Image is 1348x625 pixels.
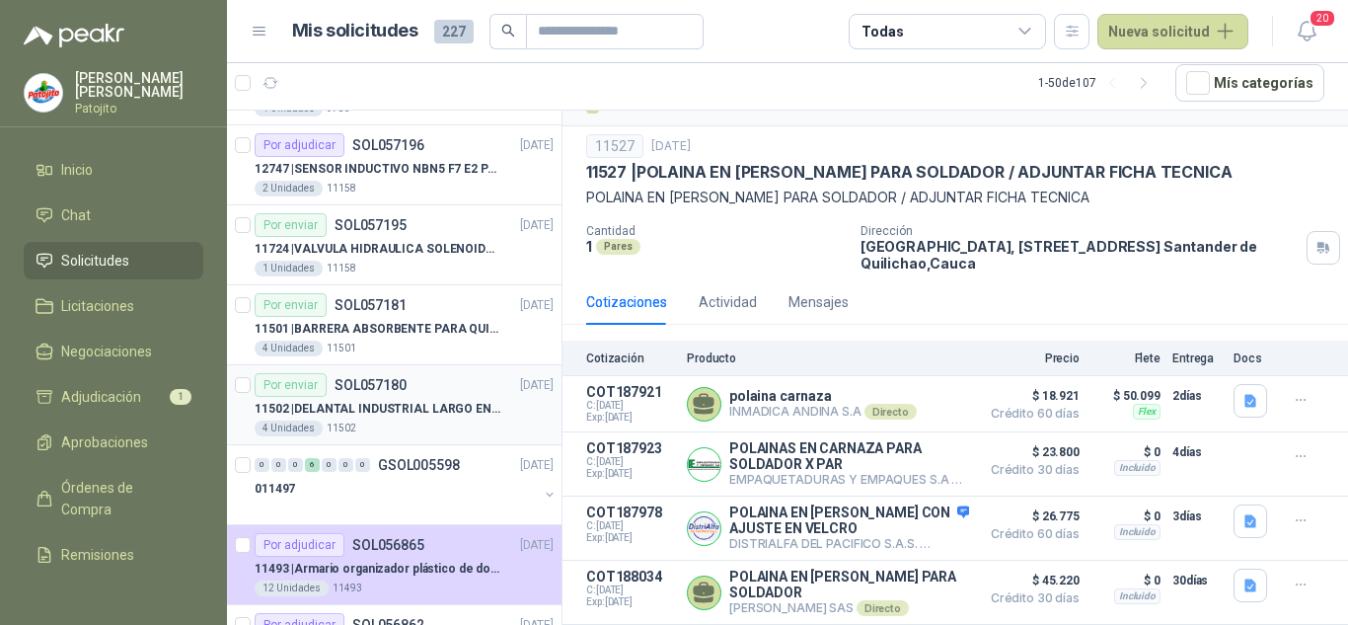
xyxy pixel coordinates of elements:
[24,287,203,325] a: Licitaciones
[586,569,675,585] p: COT188034
[699,291,757,313] div: Actividad
[1091,352,1161,365] p: Flete
[75,103,203,115] p: Patojito
[255,160,500,179] p: 12747 | SENSOR INDUCTIVO NBN5 F7 E2 PARKER II
[333,581,362,596] p: 11493
[729,536,969,552] p: DISTRIALFA DEL PACIFICO S.A.S.
[335,218,407,232] p: SOL057195
[24,536,203,574] a: Remisiones
[586,412,675,424] span: Exp: [DATE]
[864,404,917,420] div: Directo
[688,448,720,481] img: Company Logo
[687,352,969,365] p: Producto
[1097,14,1248,49] button: Nueva solicitud
[520,536,554,555] p: [DATE]
[651,137,691,156] p: [DATE]
[729,388,917,404] p: polaina carnaza
[24,242,203,279] a: Solicitudes
[981,384,1080,408] span: $ 18.921
[355,458,370,472] div: 0
[352,538,424,552] p: SOL056865
[981,464,1080,476] span: Crédito 30 días
[788,291,849,313] div: Mensajes
[981,408,1080,420] span: Crédito 60 días
[1091,569,1161,592] p: $ 0
[61,544,134,566] span: Remisiones
[227,125,562,205] a: Por adjudicarSOL057196[DATE] 12747 |SENSOR INDUCTIVO NBN5 F7 E2 PARKER II2 Unidades11158
[586,224,845,238] p: Cantidad
[1289,14,1324,49] button: 20
[861,224,1299,238] p: Dirección
[729,505,969,536] p: POLAINA EN [PERSON_NAME] CON AJUSTE EN VELCRO
[981,352,1080,365] p: Precio
[255,133,344,157] div: Por adjudicar
[61,386,141,408] span: Adjudicación
[227,285,562,365] a: Por enviarSOL057181[DATE] 11501 |BARRERA ABSORBENTE PARA QUIMICOS (DERRAME DE HIPOCLORITO)4 Unida...
[586,585,675,596] span: C: [DATE]
[520,296,554,315] p: [DATE]
[335,298,407,312] p: SOL057181
[596,239,640,255] div: Pares
[729,569,969,600] p: POLAINA EN [PERSON_NAME] PARA SOLDADOR
[255,400,500,419] p: 11502 | DELANTAL INDUSTRIAL LARGO EN PVC COLOR AMARILLO
[255,480,295,499] p: 011497
[586,238,592,255] p: 1
[586,352,675,365] p: Cotización
[1114,588,1161,604] div: Incluido
[255,533,344,557] div: Por adjudicar
[1114,524,1161,540] div: Incluido
[861,238,1299,272] p: [GEOGRAPHIC_DATA], [STREET_ADDRESS] Santander de Quilichao , Cauca
[24,378,203,416] a: Adjudicación1
[981,569,1080,592] span: $ 45.220
[1172,352,1222,365] p: Entrega
[75,71,203,99] p: [PERSON_NAME] [PERSON_NAME]
[586,505,675,520] p: COT187978
[586,440,675,456] p: COT187923
[327,181,356,196] p: 11158
[1172,440,1222,464] p: 4 días
[520,216,554,235] p: [DATE]
[327,261,356,276] p: 11158
[861,21,903,42] div: Todas
[61,159,93,181] span: Inicio
[255,373,327,397] div: Por enviar
[586,134,643,158] div: 11527
[1172,384,1222,408] p: 2 días
[586,291,667,313] div: Cotizaciones
[1091,440,1161,464] p: $ 0
[24,196,203,234] a: Chat
[227,525,562,605] a: Por adjudicarSOL056865[DATE] 11493 |Armario organizador plástico de dos puertas de acuerdo a la i...
[1114,460,1161,476] div: Incluido
[586,468,675,480] span: Exp: [DATE]
[981,505,1080,528] span: $ 26.775
[1133,404,1161,420] div: Flex
[920,536,972,552] div: Directo
[271,458,286,472] div: 0
[1091,384,1161,408] p: $ 50.099
[255,240,500,259] p: 11724 | VALVULA HIDRAULICA SOLENOIDE SV08-20 REF : SV08-3B-N-24DC-DG NORMALMENTE CERRADA
[586,456,675,468] span: C: [DATE]
[322,458,337,472] div: 0
[255,341,323,356] div: 4 Unidades
[61,477,185,520] span: Órdenes de Compra
[1172,569,1222,592] p: 30 días
[520,376,554,395] p: [DATE]
[255,581,329,596] div: 12 Unidades
[61,250,129,272] span: Solicitudes
[255,261,323,276] div: 1 Unidades
[586,532,675,544] span: Exp: [DATE]
[729,440,969,472] p: POLAINAS EN CARNAZA PARA SOLDADOR X PAR
[327,341,356,356] p: 11501
[24,469,203,528] a: Órdenes de Compra
[170,389,191,405] span: 1
[586,384,675,400] p: COT187921
[688,512,720,545] img: Company Logo
[378,458,460,472] p: GSOL005598
[61,295,134,317] span: Licitaciones
[327,421,356,436] p: 11502
[61,431,148,453] span: Aprobaciones
[255,320,500,339] p: 11501 | BARRERA ABSORBENTE PARA QUIMICOS (DERRAME DE HIPOCLORITO)
[729,472,969,488] p: EMPAQUETADURAS Y EMPAQUES S.A
[24,24,124,47] img: Logo peakr
[981,592,1080,604] span: Crédito 30 días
